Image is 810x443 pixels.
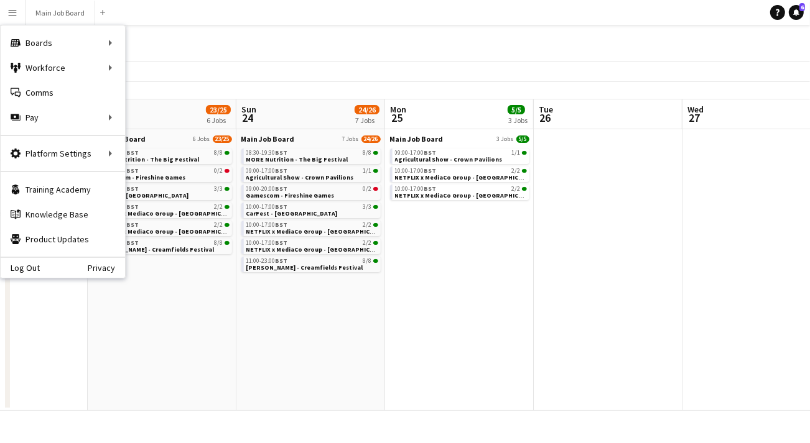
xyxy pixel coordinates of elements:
[98,221,230,235] a: 10:00-17:00BST2/2NETFLIX x MediaCo Group - [GEOGRAPHIC_DATA]
[246,258,288,264] span: 11:00-23:00
[522,151,527,155] span: 1/1
[390,134,529,203] div: Main Job Board3 Jobs5/509:00-17:00BST1/1Agricultural Show - Crown Pavilions10:00-17:00BST2/2NETFL...
[98,173,186,181] span: Gamescom - Fireshine Games
[276,148,288,157] span: BST
[390,104,406,115] span: Mon
[127,167,139,175] span: BST
[516,135,529,143] span: 5/5
[361,135,381,143] span: 24/26
[276,185,288,193] span: BST
[215,222,223,228] span: 2/2
[241,134,381,144] a: Main Job Board7 Jobs24/26
[206,105,231,114] span: 23/25
[246,155,348,163] span: MORE Nutrition - The Big Festival
[1,227,125,252] a: Product Updates
[395,155,503,163] span: Agricultural Show - Crown Pavilions
[246,263,363,272] span: SHEIN - Creamfields Festival
[1,202,125,227] a: Knowledge Base
[395,150,437,156] span: 09:00-17:00
[246,186,288,192] span: 09:00-20:00
[98,148,230,163] a: 08:30-19:30BST8/8MORE Nutrition - The Big Festival
[246,239,378,253] a: 10:00-17:00BST2/2NETFLIX x MediaCo Group - [GEOGRAPHIC_DATA]
[395,168,437,174] span: 10:00-17:00
[373,187,378,191] span: 0/2
[373,259,378,263] span: 8/8
[789,5,804,20] a: 6
[246,204,288,210] span: 10:00-17:00
[1,177,125,202] a: Training Academy
[373,241,378,245] span: 2/2
[98,227,242,235] span: NETFLIX x MediaCo Group - MANCHESTER
[537,111,553,125] span: 26
[512,168,521,174] span: 2/2
[512,150,521,156] span: 1/1
[241,134,295,144] span: Main Job Board
[395,191,539,199] span: NETFLIX x MediaCo Group - MANCHESTER
[1,141,125,166] div: Platform Settings
[686,111,704,125] span: 27
[215,186,223,192] span: 3/3
[497,135,514,143] span: 3 Jobs
[215,150,223,156] span: 8/8
[390,134,444,144] span: Main Job Board
[522,169,527,173] span: 2/2
[508,116,528,125] div: 3 Jobs
[207,116,230,125] div: 6 Jobs
[539,104,553,115] span: Tue
[373,205,378,209] span: 3/3
[1,105,125,130] div: Pay
[395,148,527,163] a: 09:00-17:00BST1/1Agricultural Show - Crown Pavilions
[246,150,288,156] span: 08:30-19:30
[241,104,256,115] span: Sun
[98,185,230,199] a: 10:00-17:00BST3/3CarFest - [GEOGRAPHIC_DATA]
[1,30,125,55] div: Boards
[127,239,139,247] span: BST
[363,168,372,174] span: 1/1
[93,134,232,257] div: Main Job Board6 Jobs23/2508:30-19:30BST8/8MORE Nutrition - The Big Festival09:00-20:00BST0/2Games...
[424,167,437,175] span: BST
[395,185,527,199] a: 10:00-17:00BST2/2NETFLIX x MediaCo Group - [GEOGRAPHIC_DATA]
[363,204,372,210] span: 3/3
[246,209,338,217] span: CarFest - Idahoan
[276,221,288,229] span: BST
[93,134,232,144] a: Main Job Board6 Jobs23/25
[363,240,372,246] span: 2/2
[225,205,230,209] span: 2/2
[522,187,527,191] span: 2/2
[26,1,95,25] button: Main Job Board
[363,258,372,264] span: 8/8
[246,191,335,199] span: Gamescom - Fireshine Games
[98,239,230,253] a: 13:00-23:00BST8/8[PERSON_NAME] - Creamfields Festival
[246,168,288,174] span: 09:00-17:00
[799,3,805,11] span: 6
[215,168,223,174] span: 0/2
[246,185,378,199] a: 09:00-20:00BST0/2Gamescom - Fireshine Games
[98,203,230,217] a: 10:00-17:00BST2/2NETFLIX x MediaCo Group - [GEOGRAPHIC_DATA]
[246,240,288,246] span: 10:00-17:00
[373,169,378,173] span: 1/1
[225,187,230,191] span: 3/3
[508,105,525,114] span: 5/5
[246,245,391,253] span: NETFLIX x MediaCo Group - MANCHESTER
[127,148,139,157] span: BST
[390,134,529,144] a: Main Job Board3 Jobs5/5
[1,80,125,105] a: Comms
[355,105,379,114] span: 24/26
[246,221,378,235] a: 10:00-17:00BST2/2NETFLIX x MediaCo Group - [GEOGRAPHIC_DATA]
[127,221,139,229] span: BST
[98,245,215,253] span: SHEIN - Creamfields Festival
[127,203,139,211] span: BST
[388,111,406,125] span: 25
[241,134,381,275] div: Main Job Board7 Jobs24/2608:30-19:30BST8/8MORE Nutrition - The Big Festival09:00-17:00BST1/1Agric...
[215,240,223,246] span: 8/8
[193,135,210,143] span: 6 Jobs
[98,167,230,181] a: 09:00-20:00BST0/2Gamescom - Fireshine Games
[98,191,189,199] span: CarFest - Idahoan
[512,186,521,192] span: 2/2
[127,185,139,193] span: BST
[225,151,230,155] span: 8/8
[276,257,288,265] span: BST
[246,257,378,271] a: 11:00-23:00BST8/8[PERSON_NAME] - Creamfields Festival
[395,173,539,181] span: NETFLIX x MediaCo Group - EDINBURGH
[213,135,232,143] span: 23/25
